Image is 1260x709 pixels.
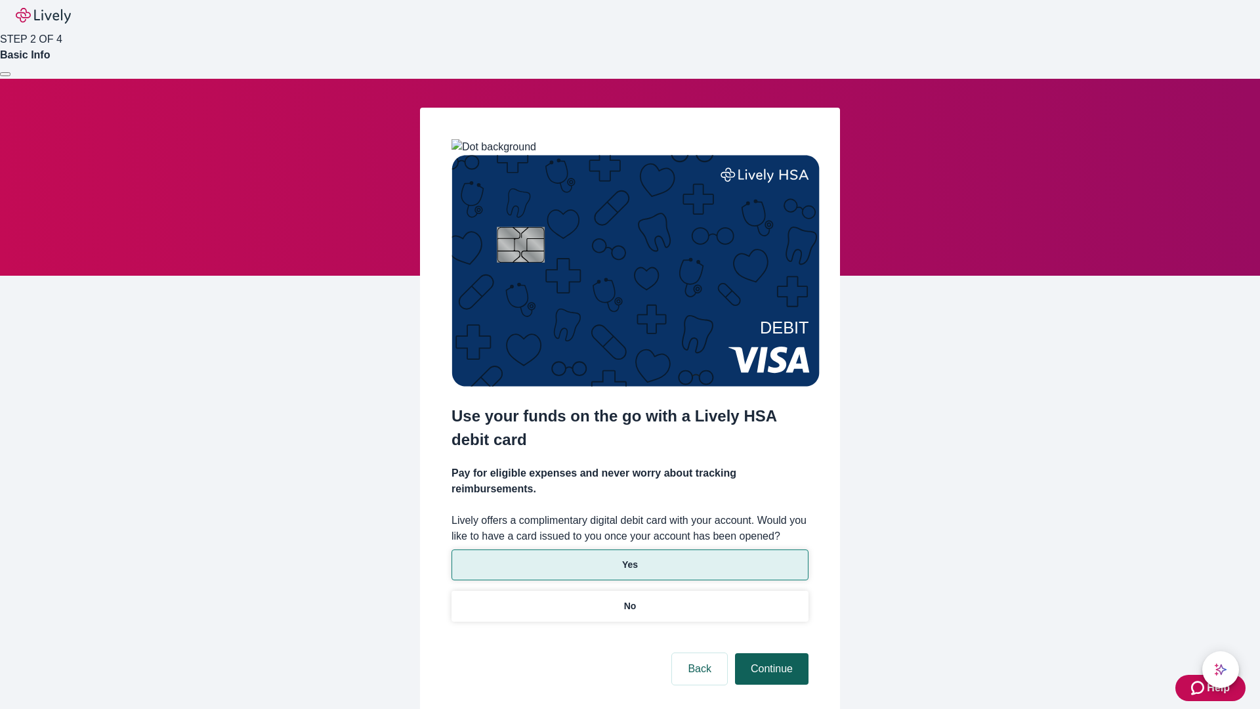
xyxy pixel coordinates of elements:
button: Back [672,653,727,685]
button: Continue [735,653,808,685]
button: chat [1202,651,1239,688]
h4: Pay for eligible expenses and never worry about tracking reimbursements. [451,465,808,497]
button: No [451,591,808,622]
p: No [624,599,637,613]
button: Yes [451,549,808,580]
p: Yes [622,558,638,572]
span: Help [1207,680,1230,696]
img: Dot background [451,139,536,155]
img: Debit card [451,155,820,387]
svg: Lively AI Assistant [1214,663,1227,676]
button: Zendesk support iconHelp [1175,675,1246,701]
h2: Use your funds on the go with a Lively HSA debit card [451,404,808,452]
img: Lively [16,8,71,24]
svg: Zendesk support icon [1191,680,1207,696]
label: Lively offers a complimentary digital debit card with your account. Would you like to have a card... [451,513,808,544]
